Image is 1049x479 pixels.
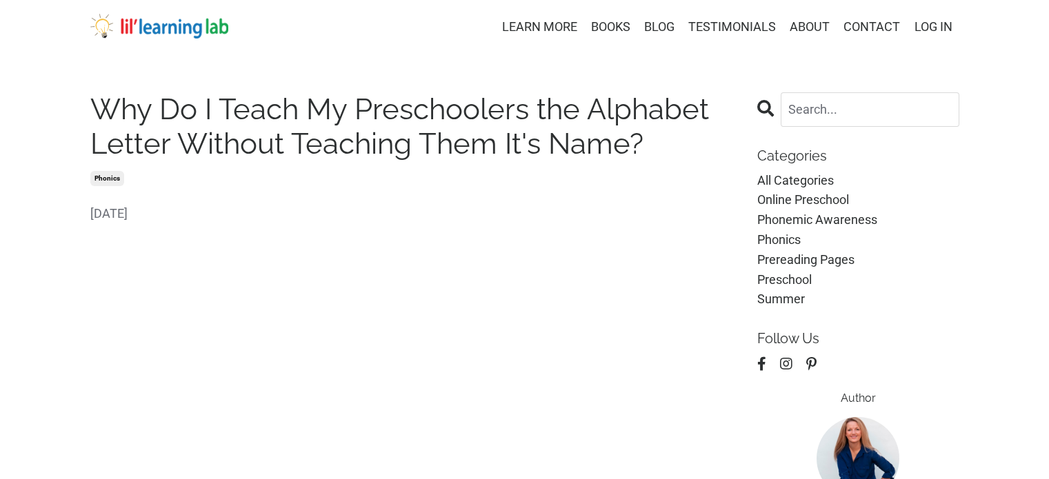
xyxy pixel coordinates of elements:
a: BOOKS [591,17,630,37]
a: ABOUT [790,17,830,37]
a: LEARN MORE [502,17,577,37]
a: phonics [757,230,959,250]
input: Search... [781,92,959,127]
a: BLOG [644,17,675,37]
a: phonemic awareness [757,210,959,230]
a: TESTIMONIALS [688,17,776,37]
h6: Author [757,391,959,405]
a: summer [757,289,959,309]
p: Follow Us [757,330,959,347]
img: lil' learning lab [90,14,228,39]
a: phonics [90,171,124,186]
a: preschool [757,270,959,290]
a: online preschool [757,190,959,210]
a: prereading pages [757,250,959,270]
a: All Categories [757,171,959,191]
a: CONTACT [843,17,900,37]
p: Categories [757,147,959,164]
h1: Why Do I Teach My Preschoolers the Alphabet Letter Without Teaching Them It's Name? [90,92,737,162]
span: [DATE] [90,204,737,224]
a: LOG IN [915,19,952,34]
